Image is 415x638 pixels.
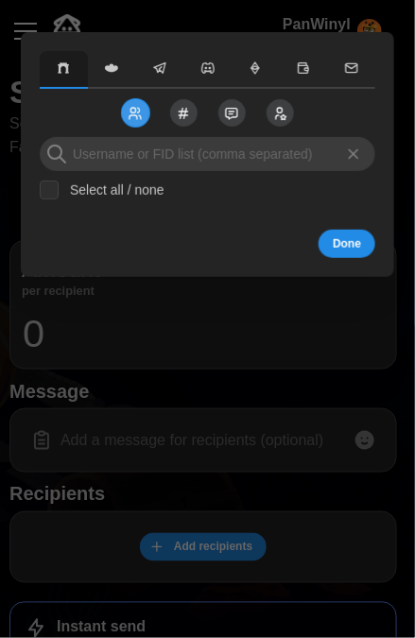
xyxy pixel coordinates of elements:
span: Done [333,231,361,257]
button: Done [319,230,375,258]
input: Username or FID list (comma separated) [40,137,375,171]
label: Select all / none [59,181,164,199]
button: Send to Reactions [217,98,247,128]
button: Send to Users [121,98,150,128]
button: Send to Channels [169,98,199,128]
button: Send to Followers [266,98,295,128]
